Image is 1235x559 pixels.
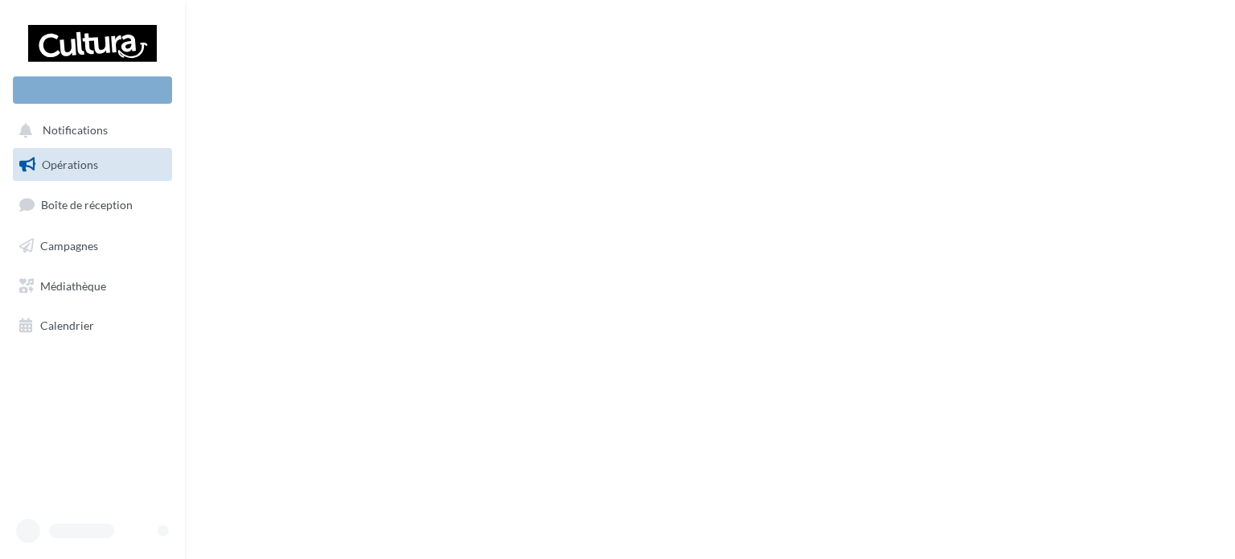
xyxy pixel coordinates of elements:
span: Médiathèque [40,278,106,292]
a: Calendrier [10,309,175,343]
span: Campagnes [40,239,98,253]
span: Calendrier [40,319,94,332]
a: Boîte de réception [10,187,175,222]
div: Nouvelle campagne [13,76,172,104]
span: Boîte de réception [41,198,133,212]
a: Médiathèque [10,269,175,303]
a: Opérations [10,148,175,182]
a: Campagnes [10,229,175,263]
span: Opérations [42,158,98,171]
span: Notifications [43,124,108,138]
